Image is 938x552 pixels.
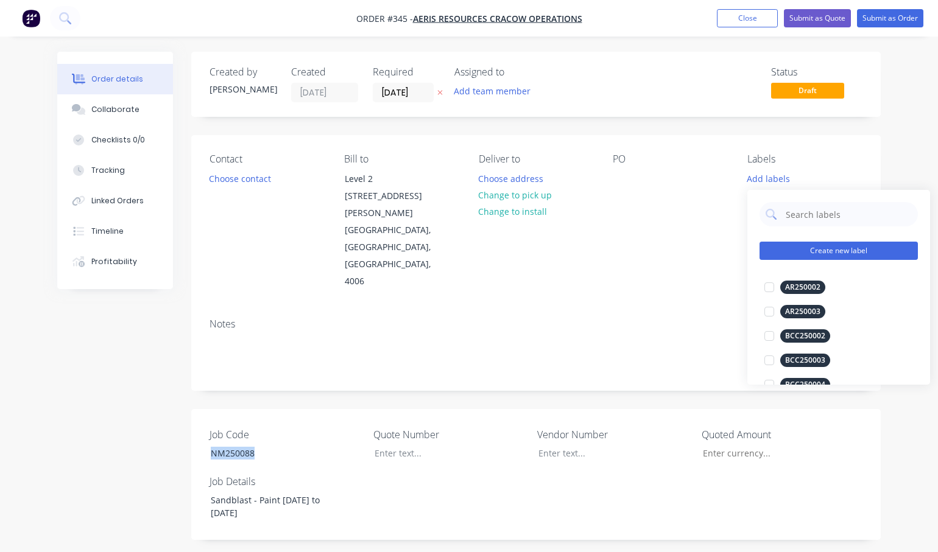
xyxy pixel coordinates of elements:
[471,170,549,186] button: Choose address
[345,222,446,290] div: [GEOGRAPHIC_DATA], [GEOGRAPHIC_DATA], [GEOGRAPHIC_DATA], 4006
[91,195,144,206] div: Linked Orders
[91,165,125,176] div: Tracking
[373,66,440,78] div: Required
[771,83,844,98] span: Draft
[857,9,923,27] button: Submit as Order
[201,491,353,522] div: Sandblast - Paint [DATE] to [DATE]
[91,256,137,267] div: Profitability
[57,216,173,246] button: Timeline
[760,376,835,393] button: BCC250004
[57,246,173,277] button: Profitability
[454,66,576,78] div: Assigned to
[356,13,413,24] span: Order #345 -
[210,83,277,96] div: [PERSON_NAME]
[57,94,173,125] button: Collaborate
[780,378,830,391] div: BCC250004
[613,153,728,165] div: PO
[91,104,139,115] div: Collaborate
[91,226,124,237] div: Timeline
[201,444,353,462] div: NM250088
[760,303,830,320] button: AR250003
[760,279,830,296] button: AR250002
[210,427,362,442] label: Job Code
[91,74,143,85] div: Order details
[210,66,277,78] div: Created by
[344,153,459,165] div: Bill to
[448,83,537,99] button: Add team member
[373,427,526,442] label: Quote Number
[22,9,40,27] img: Factory
[345,170,446,222] div: Level 2 [STREET_ADDRESS][PERSON_NAME]
[210,153,325,165] div: Contact
[479,153,594,165] div: Deliver to
[203,170,278,186] button: Choose contact
[771,66,862,78] div: Status
[57,125,173,155] button: Checklists 0/0
[57,64,173,94] button: Order details
[57,155,173,186] button: Tracking
[760,327,835,344] button: BCC250002
[91,135,145,145] div: Checklists 0/0
[747,153,862,165] div: Labels
[210,474,362,489] label: Job Details
[334,170,456,290] div: Level 2 [STREET_ADDRESS][PERSON_NAME][GEOGRAPHIC_DATA], [GEOGRAPHIC_DATA], [GEOGRAPHIC_DATA], 4006
[780,354,830,367] div: BCC250003
[760,352,835,369] button: BCC250003
[785,202,912,226] input: Search labels
[780,281,825,294] div: AR250002
[454,83,537,99] button: Add team member
[57,186,173,216] button: Linked Orders
[784,9,851,27] button: Submit as Quote
[471,203,553,220] button: Change to install
[702,427,854,442] label: Quoted Amount
[413,13,582,24] a: Aeris Resources Cracow Operations
[760,242,918,260] button: Create new label
[471,187,558,203] button: Change to pick up
[717,9,778,27] button: Close
[291,66,358,78] div: Created
[780,329,830,343] div: BCC250002
[693,444,853,463] input: Enter currency...
[537,427,689,442] label: Vendor Number
[780,305,825,318] div: AR250003
[741,170,797,186] button: Add labels
[210,318,862,330] div: Notes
